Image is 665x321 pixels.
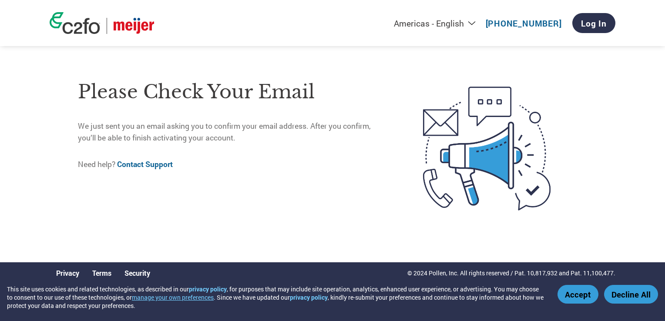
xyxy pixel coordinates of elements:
a: Log In [572,13,615,33]
p: © 2024 Pollen, Inc. All rights reserved / Pat. 10,817,932 and Pat. 11,100,477. [407,268,615,278]
button: manage your own preferences [132,293,214,301]
img: Meijer [114,18,154,34]
a: privacy policy [290,293,328,301]
a: Security [124,268,150,278]
p: Need help? [78,159,386,170]
button: Accept [558,285,598,304]
a: [PHONE_NUMBER] [486,18,562,29]
a: Privacy [56,268,79,278]
h1: Please check your email [78,78,386,106]
a: Contact Support [117,159,173,169]
p: We just sent you an email asking you to confirm your email address. After you confirm, you’ll be ... [78,120,386,144]
img: c2fo logo [50,12,100,34]
a: Terms [92,268,111,278]
a: privacy policy [189,285,227,293]
img: open-email [386,71,587,226]
div: This site uses cookies and related technologies, as described in our , for purposes that may incl... [7,285,545,310]
button: Decline All [604,285,658,304]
